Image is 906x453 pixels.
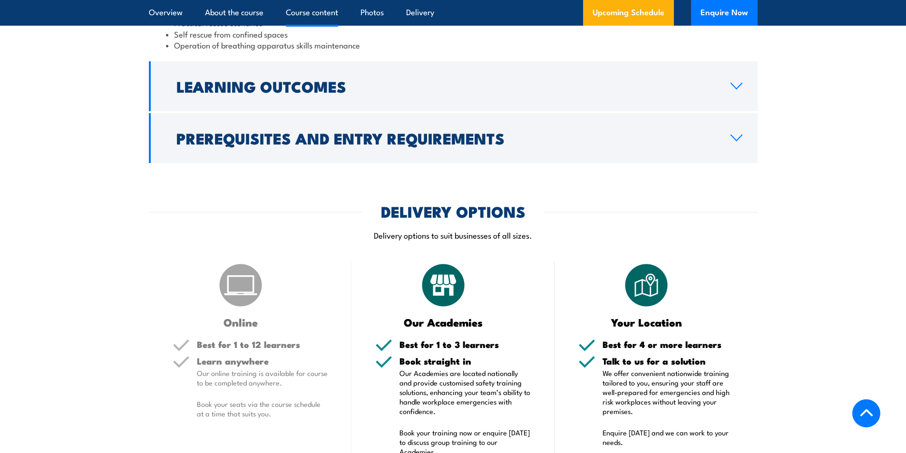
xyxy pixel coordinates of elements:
h2: Learning Outcomes [176,79,715,93]
h5: Book straight in [399,357,531,366]
li: Operation of breathing apparatus skills maintenance [166,39,740,50]
h5: Best for 1 to 12 learners [197,340,328,349]
h3: Our Academies [375,317,512,328]
h5: Best for 4 or more learners [603,340,734,349]
h5: Best for 1 to 3 learners [399,340,531,349]
h2: DELIVERY OPTIONS [381,204,526,218]
li: Self rescue from confined spaces [166,29,740,39]
a: Prerequisites and Entry Requirements [149,113,758,163]
p: We offer convenient nationwide training tailored to you, ensuring your staff are well-prepared fo... [603,368,734,416]
p: Delivery options to suit businesses of all sizes. [149,230,758,241]
h5: Talk to us for a solution [603,357,734,366]
p: Our Academies are located nationally and provide customised safety training solutions, enhancing ... [399,368,531,416]
h5: Learn anywhere [197,357,328,366]
p: Book your seats via the course schedule at a time that suits you. [197,399,328,418]
h3: Your Location [578,317,715,328]
p: Our online training is available for course to be completed anywhere. [197,368,328,387]
a: Learning Outcomes [149,61,758,111]
h3: Online [173,317,309,328]
p: Enquire [DATE] and we can work to your needs. [603,428,734,447]
h2: Prerequisites and Entry Requirements [176,131,715,145]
